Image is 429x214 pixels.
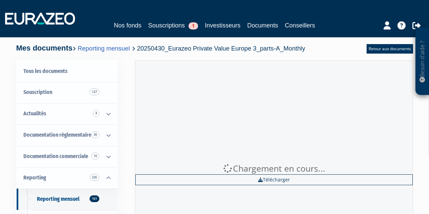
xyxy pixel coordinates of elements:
span: 226 [90,174,99,181]
h4: Mes documents [16,44,305,52]
a: Télécharger [135,174,413,185]
a: Investisseurs [205,21,240,30]
a: Souscriptions1 [148,21,198,30]
div: Chargement en cours... [135,162,413,175]
span: 20250430_Eurazeo Private Value Europe 3_parts-A_Monthly [137,45,305,52]
span: 1 [189,22,198,30]
span: Reporting [23,174,46,181]
span: Actualités [23,110,46,117]
span: Reporting mensuel [37,196,79,202]
span: Documentation commerciale [23,153,88,159]
a: Reporting mensuel [78,45,130,52]
span: 161 [90,195,99,202]
span: 30 [91,131,99,138]
a: Reporting 226 [17,167,118,189]
span: 4 [93,110,99,117]
a: Documentation commerciale 10 [17,146,118,167]
a: Actualités 4 [17,103,118,124]
a: Retour aux documents [367,44,413,54]
span: 10 [91,153,99,159]
p: Besoin d'aide ? [418,31,426,92]
a: Souscription127 [17,82,118,103]
span: Documentation règlementaire [23,132,91,138]
a: Nos fonds [114,21,141,30]
a: Documents [247,21,278,30]
span: Souscription [23,89,52,95]
a: Reporting mensuel161 [17,189,118,210]
a: Documentation règlementaire 30 [17,124,118,146]
a: Tous les documents [17,61,118,82]
span: 127 [90,89,99,95]
img: 1732889491-logotype_eurazeo_blanc_rvb.png [5,13,75,25]
a: Conseillers [285,21,315,30]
